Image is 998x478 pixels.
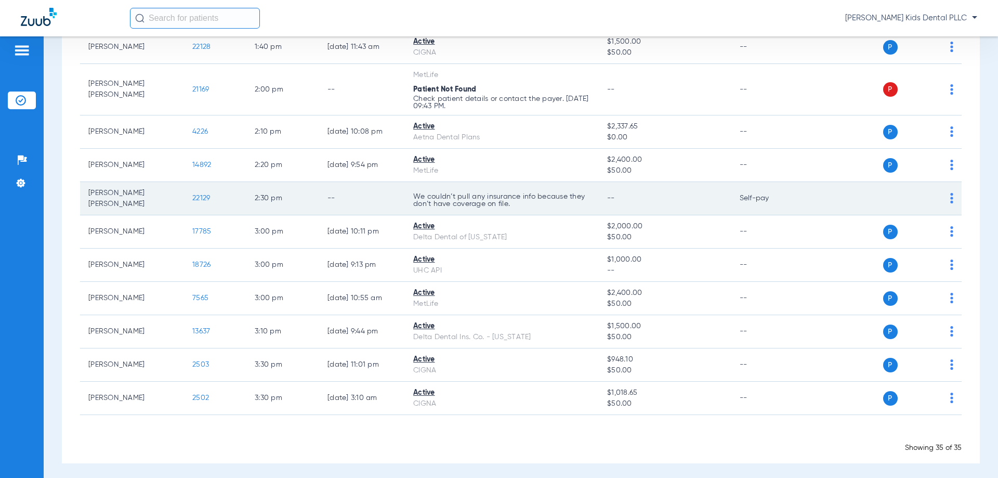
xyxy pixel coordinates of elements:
div: Active [413,288,590,299]
div: Delta Dental of [US_STATE] [413,232,590,243]
span: 22128 [192,43,211,50]
div: UHC API [413,265,590,276]
span: P [883,40,898,55]
img: group-dot-blue.svg [950,126,953,137]
img: group-dot-blue.svg [950,393,953,403]
td: [PERSON_NAME] [80,348,184,382]
span: $1,500.00 [607,36,723,47]
span: P [883,325,898,339]
td: [PERSON_NAME] [80,115,184,149]
span: 4226 [192,128,208,135]
div: CIGNA [413,398,590,409]
span: P [883,358,898,372]
span: $50.00 [607,299,723,309]
span: 14892 [192,161,211,169]
span: 18726 [192,261,211,268]
td: -- [731,282,802,315]
div: Delta Dental Ins. Co. - [US_STATE] [413,332,590,343]
span: $0.00 [607,132,723,143]
div: CIGNA [413,365,590,376]
img: hamburger-icon [14,44,30,57]
div: Active [413,254,590,265]
span: -- [607,265,723,276]
td: Self-pay [731,182,802,215]
div: Active [413,221,590,232]
p: We couldn’t pull any insurance info because they don’t have coverage on file. [413,193,590,208]
span: $50.00 [607,232,723,243]
img: group-dot-blue.svg [950,84,953,95]
span: $1,500.00 [607,321,723,332]
span: [PERSON_NAME] Kids Dental PLLC [845,13,977,23]
span: 22129 [192,195,210,202]
td: 3:00 PM [246,282,319,315]
div: Active [413,387,590,398]
td: -- [731,31,802,64]
div: Aetna Dental Plans [413,132,590,143]
td: [DATE] 10:08 PM [319,115,405,149]
span: 2503 [192,361,209,368]
td: -- [731,149,802,182]
td: [DATE] 10:11 PM [319,215,405,249]
td: 1:40 PM [246,31,319,64]
span: P [883,391,898,406]
td: -- [731,348,802,382]
span: $2,000.00 [607,221,723,232]
span: P [883,82,898,97]
span: 13637 [192,328,210,335]
div: Active [413,121,590,132]
td: -- [731,64,802,115]
img: Search Icon [135,14,145,23]
img: group-dot-blue.svg [950,160,953,170]
span: 21169 [192,86,209,93]
td: [DATE] 9:44 PM [319,315,405,348]
td: -- [731,215,802,249]
span: $1,000.00 [607,254,723,265]
td: -- [731,115,802,149]
iframe: Chat Widget [946,428,998,478]
td: [DATE] 11:01 PM [319,348,405,382]
span: $1,018.65 [607,387,723,398]
td: [DATE] 9:13 PM [319,249,405,282]
td: 3:00 PM [246,215,319,249]
span: $2,400.00 [607,288,723,299]
td: 3:30 PM [246,382,319,415]
td: [PERSON_NAME] [PERSON_NAME] [80,64,184,115]
img: group-dot-blue.svg [950,359,953,370]
span: P [883,291,898,306]
td: 2:00 PM [246,64,319,115]
td: 2:30 PM [246,182,319,215]
td: [PERSON_NAME] [PERSON_NAME] [80,182,184,215]
span: P [883,125,898,139]
span: $50.00 [607,365,723,376]
span: $948.10 [607,354,723,365]
span: 7565 [192,294,208,302]
td: [DATE] 11:43 AM [319,31,405,64]
img: group-dot-blue.svg [950,293,953,303]
span: $50.00 [607,332,723,343]
td: [PERSON_NAME] [80,31,184,64]
td: 3:10 PM [246,315,319,348]
td: -- [731,249,802,282]
p: Check patient details or contact the payer. [DATE] 09:43 PM. [413,95,590,110]
span: 2502 [192,394,209,402]
td: [DATE] 3:10 AM [319,382,405,415]
td: -- [319,182,405,215]
div: Active [413,321,590,332]
td: 2:10 PM [246,115,319,149]
img: Zuub Logo [21,8,57,26]
td: -- [319,64,405,115]
div: Active [413,36,590,47]
div: MetLife [413,299,590,309]
span: -- [607,195,615,202]
input: Search for patients [130,8,260,29]
img: group-dot-blue.svg [950,326,953,337]
img: group-dot-blue.svg [950,193,953,203]
td: 2:20 PM [246,149,319,182]
div: CIGNA [413,47,590,58]
td: -- [731,315,802,348]
div: Active [413,154,590,165]
td: [PERSON_NAME] [80,215,184,249]
img: group-dot-blue.svg [950,226,953,237]
img: group-dot-blue.svg [950,42,953,52]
